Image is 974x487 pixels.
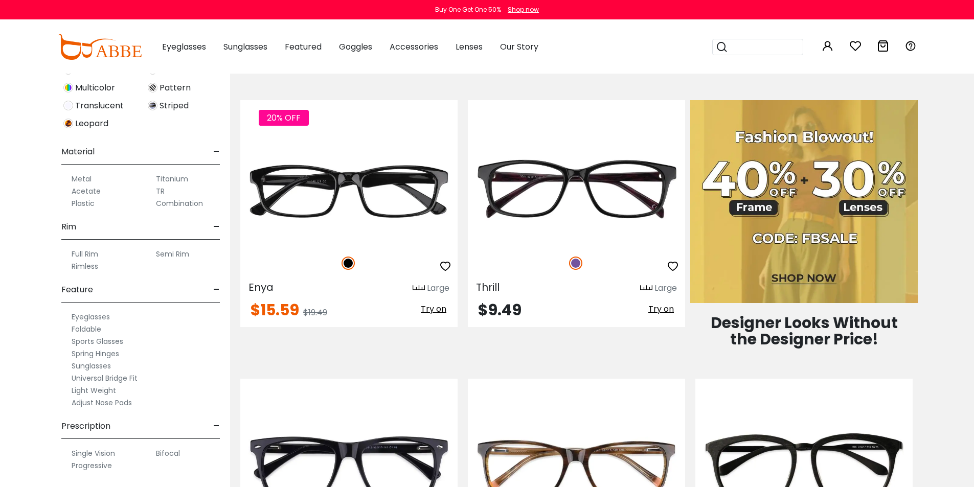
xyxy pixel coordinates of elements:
span: Feature [61,277,93,302]
span: Sunglasses [223,41,267,53]
button: Try on [645,303,677,316]
label: Plastic [72,197,95,210]
span: - [213,140,220,164]
img: Pattern [148,83,157,92]
img: Fashion Blowout Sale [690,100,918,304]
span: - [213,215,220,239]
span: - [213,277,220,302]
span: Eyeglasses [162,41,206,53]
label: Sunglasses [72,360,111,372]
span: Designer Looks Without the Designer Price! [711,312,898,350]
span: Rim [61,215,76,239]
span: 20% OFF [259,110,309,126]
label: Foldable [72,323,101,335]
span: $15.59 [251,299,299,321]
span: Lenses [456,41,483,53]
span: Featured [285,41,322,53]
label: TR [156,185,165,197]
label: Sports Glasses [72,335,123,347]
div: Large [654,282,677,294]
label: Rimless [72,260,98,272]
span: Translucent [75,100,124,112]
span: Enya [248,280,274,294]
span: Prescription [61,414,110,438]
label: Eyeglasses [72,311,110,323]
span: $19.49 [303,307,327,318]
label: Acetate [72,185,101,197]
label: Single Vision [72,447,115,459]
span: Accessories [390,41,438,53]
label: Bifocal [156,447,180,459]
label: Universal Bridge Fit [72,372,138,384]
img: Black Enya - Acetate ,Universal Bridge Fit [240,137,458,246]
span: Goggles [339,41,372,53]
div: Large [427,282,449,294]
span: Leopard [75,118,108,130]
span: Try on [421,303,446,315]
span: Pattern [160,82,191,94]
img: Striped [148,101,157,110]
span: Try on [648,303,674,315]
label: Titanium [156,173,188,185]
label: Metal [72,173,92,185]
img: size ruler [640,285,652,292]
img: Leopard [63,119,73,128]
label: Light Weight [72,384,116,397]
label: Combination [156,197,203,210]
a: Shop now [503,5,539,14]
span: Thrill [476,280,500,294]
label: Full Rim [72,248,98,260]
label: Spring Hinges [72,347,119,360]
img: size ruler [413,285,425,292]
div: Buy One Get One 50% [435,5,501,14]
img: abbeglasses.com [58,34,142,60]
img: Purple [569,257,582,270]
img: Purple Thrill - Acetate ,Universal Bridge Fit [468,137,685,246]
img: Translucent [63,101,73,110]
label: Progressive [72,459,112,472]
span: Our Story [500,41,538,53]
span: Multicolor [75,82,115,94]
img: Black [342,257,355,270]
span: Striped [160,100,189,112]
img: Multicolor [63,83,73,92]
span: Material [61,140,95,164]
label: Semi Rim [156,248,189,260]
span: - [213,414,220,438]
span: $9.49 [478,299,522,321]
label: Adjust Nose Pads [72,397,132,409]
button: Try on [418,303,449,316]
div: Shop now [508,5,539,14]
